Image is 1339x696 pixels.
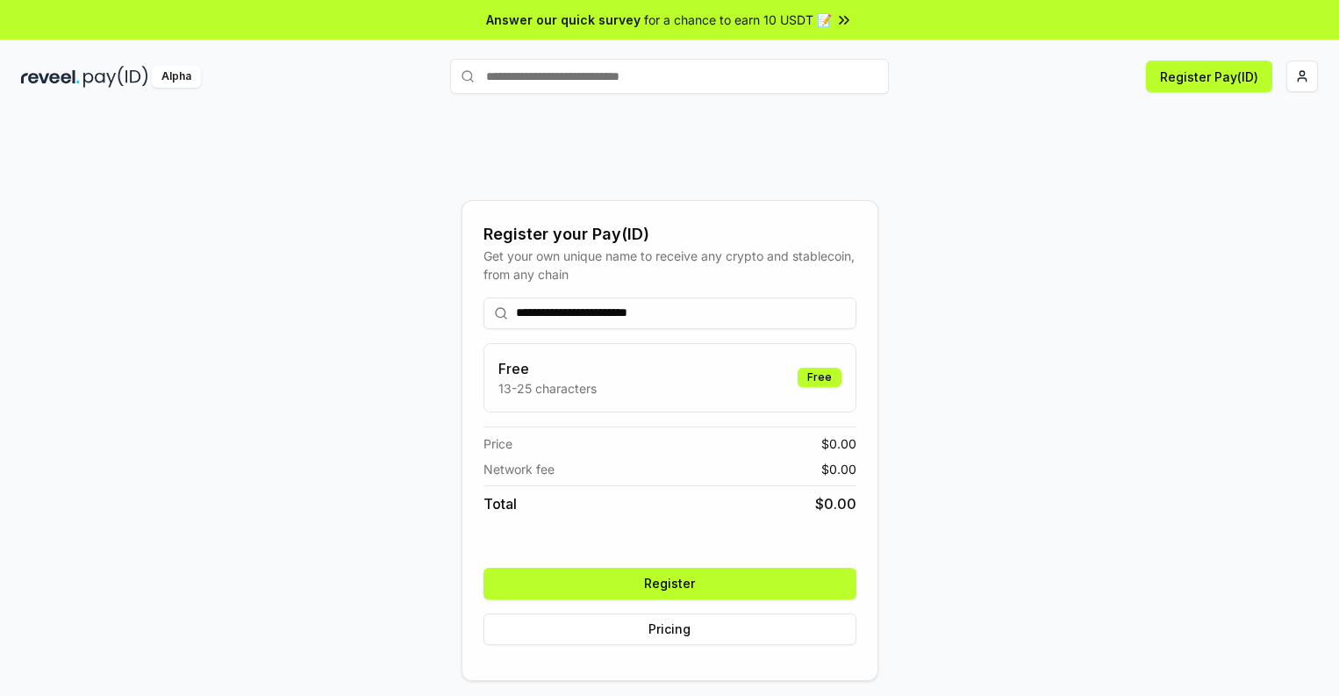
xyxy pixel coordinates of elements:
[483,460,555,478] span: Network fee
[83,66,148,88] img: pay_id
[152,66,201,88] div: Alpha
[483,568,856,599] button: Register
[644,11,832,29] span: for a chance to earn 10 USDT 📝
[815,493,856,514] span: $ 0.00
[798,368,841,387] div: Free
[498,358,597,379] h3: Free
[483,247,856,283] div: Get your own unique name to receive any crypto and stablecoin, from any chain
[486,11,641,29] span: Answer our quick survey
[21,66,80,88] img: reveel_dark
[498,379,597,398] p: 13-25 characters
[483,222,856,247] div: Register your Pay(ID)
[483,434,512,453] span: Price
[483,613,856,645] button: Pricing
[483,493,517,514] span: Total
[821,434,856,453] span: $ 0.00
[1146,61,1272,92] button: Register Pay(ID)
[821,460,856,478] span: $ 0.00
